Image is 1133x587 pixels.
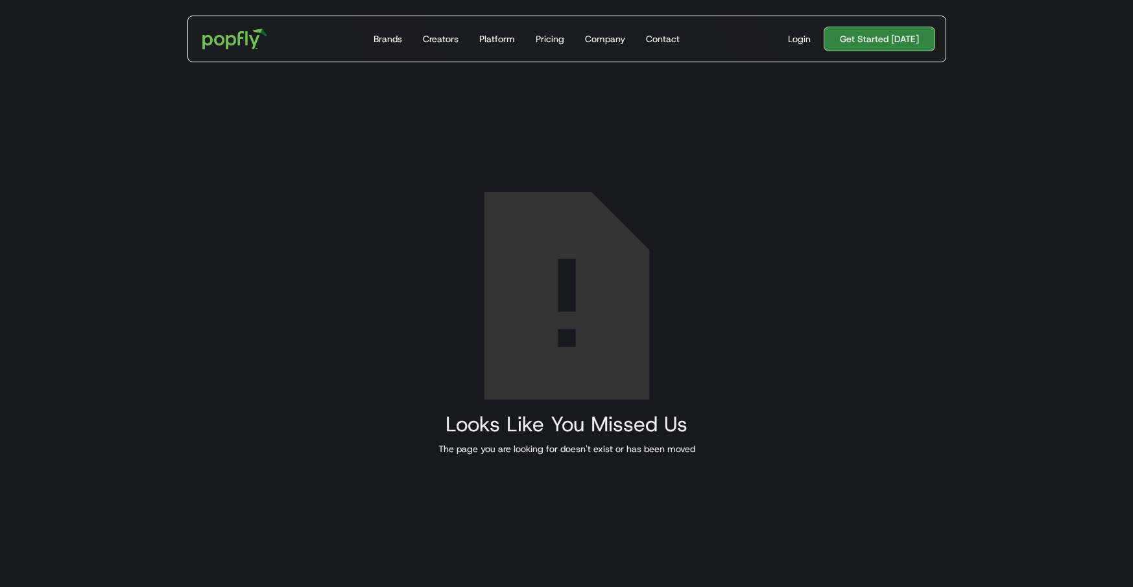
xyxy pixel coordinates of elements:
a: Contact [641,16,685,62]
a: home [193,19,277,58]
div: Creators [423,32,459,45]
a: Creators [418,16,464,62]
div: The page you are looking for doesn't exist or has been moved [438,442,695,455]
a: Login [783,32,816,45]
a: Get Started [DATE] [824,27,935,51]
div: Contact [646,32,680,45]
h2: Looks Like You Missed Us [438,413,695,436]
a: Platform [474,16,520,62]
div: Login [788,32,811,45]
div: Company [585,32,625,45]
a: Brands [368,16,407,62]
div: Brands [374,32,402,45]
a: Pricing [531,16,569,62]
a: Company [580,16,630,62]
div: Pricing [536,32,564,45]
div: Platform [479,32,515,45]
